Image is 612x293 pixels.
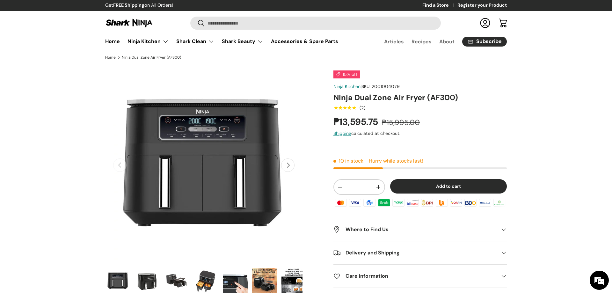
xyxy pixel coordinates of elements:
[113,2,144,8] strong: FREE Shipping
[333,105,356,111] div: 5.0 out of 5.0 stars
[122,55,181,59] a: Ninja Dual Zone Air Fryer (AF300)
[348,198,362,208] img: visa
[435,198,449,208] img: ubp
[105,35,338,48] nav: Primary
[333,70,360,78] span: 15% off
[127,35,169,48] a: Ninja Kitchen
[333,218,507,241] summary: Where to Find Us
[457,2,507,9] a: Register your Product
[334,198,348,208] img: master
[377,198,391,208] img: grabpay
[333,116,380,128] strong: ₱13,595.75
[333,226,497,233] h2: Where to Find Us
[391,198,405,208] img: maya
[361,84,400,89] span: |
[176,35,214,48] a: Shark Clean
[105,2,173,9] p: Get on All Orders!
[333,265,507,288] summary: Care information
[361,84,370,89] span: SKU:
[372,84,400,89] span: 2001004079
[382,118,420,127] s: ₱15,995.00
[333,157,363,164] span: 10 in stock
[333,84,361,89] a: Ninja Kitchen
[412,35,432,48] a: Recipes
[333,130,507,137] div: calculated at checkout.
[333,272,497,280] h2: Care information
[333,241,507,264] summary: Delivery and Shipping
[463,198,477,208] img: bdo
[449,198,463,208] img: qrph
[105,17,153,29] img: Shark Ninja Philippines
[222,35,263,48] a: Shark Beauty
[362,198,376,208] img: gcash
[369,35,507,48] nav: Secondary
[271,35,338,48] a: Accessories & Spare Parts
[478,198,492,208] img: metrobank
[422,2,457,9] a: Find a Store
[333,105,356,111] span: ★★★★★
[384,35,404,48] a: Articles
[462,37,507,47] a: Subscribe
[365,157,423,164] p: - Hurry while stocks last!
[439,35,455,48] a: About
[105,55,318,60] nav: Breadcrumbs
[333,249,497,257] h2: Delivery and Shipping
[105,55,116,59] a: Home
[333,130,351,136] a: Shipping
[390,179,507,194] button: Add to cart
[360,106,365,110] div: (2)
[105,35,120,48] a: Home
[492,198,506,208] img: landbank
[333,92,507,102] h1: Ninja Dual Zone Air Fryer (AF300)
[124,35,172,48] summary: Ninja Kitchen
[420,198,434,208] img: bpi
[218,35,267,48] summary: Shark Beauty
[476,39,502,44] span: Subscribe
[406,198,420,208] img: billease
[172,35,218,48] summary: Shark Clean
